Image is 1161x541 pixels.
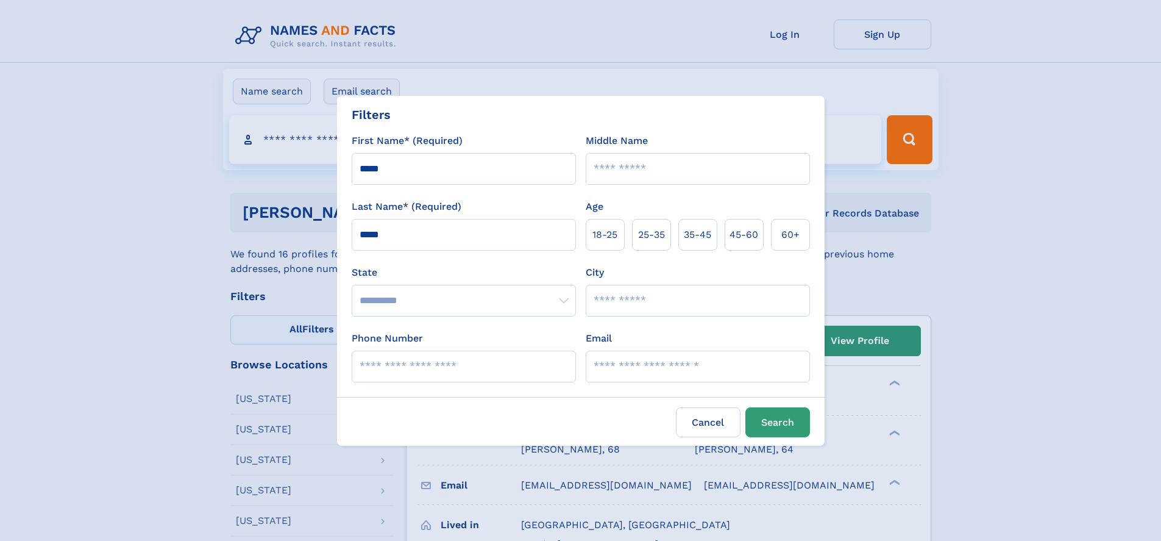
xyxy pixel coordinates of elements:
label: Age [586,199,603,214]
span: 45‑60 [730,228,758,242]
span: 35‑45 [684,228,711,242]
label: Middle Name [586,134,648,148]
label: City [586,265,604,280]
label: Phone Number [352,331,423,346]
span: 18‑25 [592,228,617,242]
span: 60+ [781,228,800,242]
label: State [352,265,576,280]
label: Last Name* (Required) [352,199,461,214]
span: 25‑35 [638,228,665,242]
label: First Name* (Required) [352,134,463,148]
label: Email [586,331,612,346]
div: Filters [352,106,391,124]
label: Cancel [676,407,740,437]
button: Search [745,407,810,437]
